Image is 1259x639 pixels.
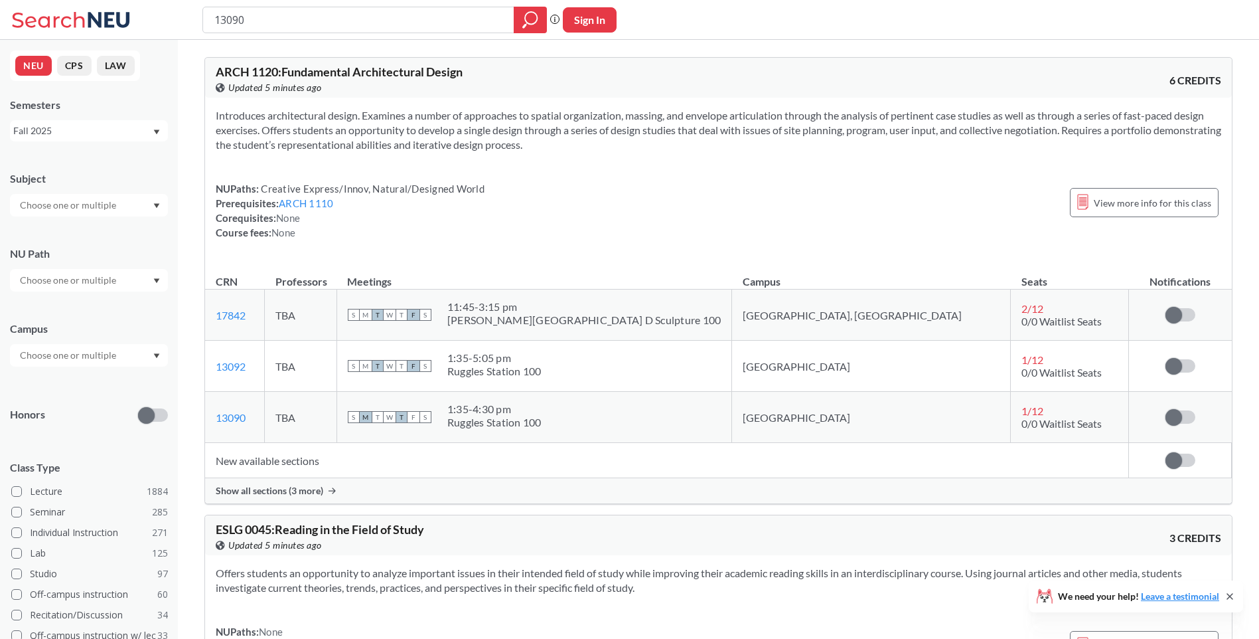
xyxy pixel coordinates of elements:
[10,98,168,112] div: Semesters
[447,351,542,365] div: 1:35 - 5:05 pm
[732,341,1011,392] td: [GEOGRAPHIC_DATA]
[407,309,419,321] span: F
[205,478,1232,503] div: Show all sections (3 more)
[360,411,372,423] span: M
[372,360,384,372] span: T
[407,360,419,372] span: F
[157,587,168,602] span: 60
[216,108,1221,152] section: Introduces architectural design. Examines a number of approaches to spatial organization, massing...
[1169,531,1221,545] span: 3 CREDITS
[228,80,322,95] span: Updated 5 minutes ago
[153,353,160,359] svg: Dropdown arrow
[13,197,125,213] input: Choose one or multiple
[10,407,45,422] p: Honors
[11,545,168,562] label: Lab
[216,360,246,373] a: 13092
[372,309,384,321] span: T
[1094,195,1211,211] span: View more info for this class
[1021,366,1102,379] span: 0/0 Waitlist Seats
[1021,302,1043,315] span: 2 / 12
[205,443,1129,478] td: New available sections
[153,203,160,209] svg: Dropdown arrow
[419,360,431,372] span: S
[732,290,1011,341] td: [GEOGRAPHIC_DATA], [GEOGRAPHIC_DATA]
[279,197,333,209] a: ARCH 1110
[259,183,484,195] span: Creative Express/Innov, Natural/Designed World
[153,130,160,135] svg: Dropdown arrow
[15,56,52,76] button: NEU
[447,300,721,314] div: 11:45 - 3:15 pm
[216,64,463,79] span: ARCH 1120 : Fundamental Architectural Design
[447,314,721,327] div: [PERSON_NAME][GEOGRAPHIC_DATA] D Sculpture 100
[447,403,542,416] div: 1:35 - 4:30 pm
[153,278,160,284] svg: Dropdown arrow
[348,411,360,423] span: S
[360,309,372,321] span: M
[152,525,168,540] span: 271
[514,7,547,33] div: magnifying glass
[265,290,337,341] td: TBA
[10,246,168,261] div: NU Path
[11,606,168,624] label: Recitation/Discussion
[348,309,360,321] span: S
[563,7,617,33] button: Sign In
[13,272,125,288] input: Choose one or multiple
[265,261,337,290] th: Professors
[10,460,168,475] span: Class Type
[228,538,322,553] span: Updated 5 minutes ago
[384,309,396,321] span: W
[732,392,1011,443] td: [GEOGRAPHIC_DATA]
[213,9,504,31] input: Class, professor, course number, "phrase"
[336,261,732,290] th: Meetings
[732,261,1011,290] th: Campus
[13,347,125,363] input: Choose one or multiple
[265,392,337,443] td: TBA
[216,181,484,240] div: NUPaths: Prerequisites: Corequisites: Course fees:
[396,411,407,423] span: T
[57,56,92,76] button: CPS
[10,321,168,336] div: Campus
[271,227,295,238] span: None
[1129,261,1232,290] th: Notifications
[157,567,168,581] span: 97
[447,365,542,378] div: Ruggles Station 100
[360,360,372,372] span: M
[1141,591,1219,602] a: Leave a testimonial
[1021,417,1102,430] span: 0/0 Waitlist Seats
[157,608,168,622] span: 34
[10,344,168,367] div: Dropdown arrow
[11,503,168,521] label: Seminar
[348,360,360,372] span: S
[13,124,152,138] div: Fall 2025
[259,626,283,638] span: None
[11,586,168,603] label: Off-campus instruction
[216,485,323,497] span: Show all sections (3 more)
[152,505,168,519] span: 285
[396,309,407,321] span: T
[276,212,300,224] span: None
[11,483,168,500] label: Lecture
[216,566,1221,595] section: Offers students an opportunity to analyze important issues in their intended field of study while...
[216,522,424,537] span: ESLG 0045 : Reading in the Field of Study
[384,360,396,372] span: W
[10,194,168,217] div: Dropdown arrow
[372,411,384,423] span: T
[11,565,168,583] label: Studio
[1058,592,1219,601] span: We need your help!
[10,171,168,186] div: Subject
[522,11,538,29] svg: magnifying glass
[396,360,407,372] span: T
[1021,405,1043,417] span: 1 / 12
[10,269,168,292] div: Dropdown arrow
[1021,315,1102,327] span: 0/0 Waitlist Seats
[265,341,337,392] td: TBA
[407,411,419,423] span: F
[11,524,168,541] label: Individual Instruction
[216,274,238,289] div: CRN
[216,411,246,424] a: 13090
[152,546,168,561] span: 125
[10,120,168,141] div: Fall 2025Dropdown arrow
[419,411,431,423] span: S
[1169,73,1221,88] span: 6 CREDITS
[216,309,246,321] a: 17842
